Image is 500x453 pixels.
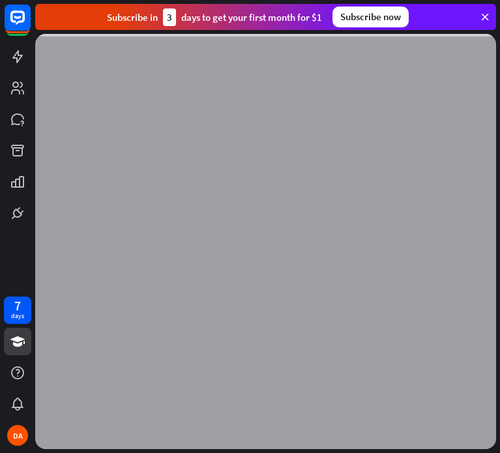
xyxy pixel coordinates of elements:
a: 7 days [4,297,31,324]
div: 7 [14,300,21,312]
div: Subscribe now [332,7,409,27]
div: 3 [163,8,176,26]
div: days [11,312,24,321]
div: Subscribe in days to get your first month for $1 [107,8,322,26]
div: DA [7,425,28,446]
